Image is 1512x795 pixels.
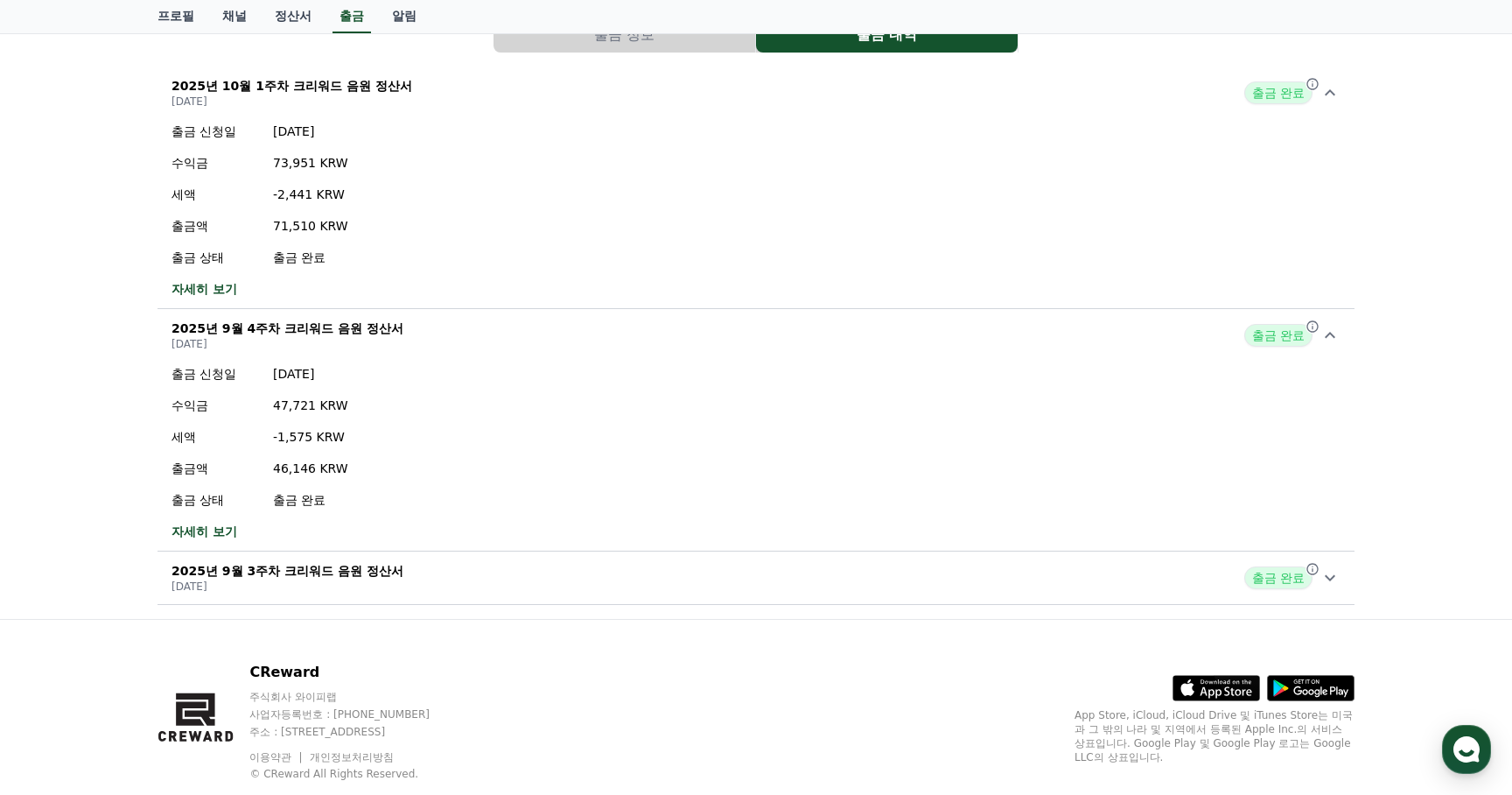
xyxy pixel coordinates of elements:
p: 출금액 [171,460,259,477]
div: Creward [95,10,161,29]
p: -2,441 KRW [273,186,348,203]
div: 이는 안내를 위한 가이드일 뿐이며, 원본 영상 소리에 음원이 묻히지 않고 잘 들리는 수준이면 문제 없습니다. [51,313,296,366]
p: [DATE] [273,123,348,140]
span: 출금 완료 [1244,81,1312,104]
p: 출금 완료 [273,249,348,266]
p: 수익금 [171,154,259,172]
button: 출금 정보 [493,18,755,53]
p: [DATE] [171,337,403,351]
p: 출금 신청일 [171,365,259,383]
p: 수익금 [171,397,259,414]
p: 출금 신청일 [171,123,259,140]
p: 71,510 KRW [273,217,348,235]
a: 자세히 보기 [171,523,348,540]
p: 출금 상태 [171,491,259,509]
p: [DATE] [273,365,348,383]
p: -1,575 KRW [273,428,348,446]
div: 안녕하세요. [51,243,296,261]
button: 2025년 9월 3주차 크리워드 음원 정산서 [DATE] 출금 완료 [157,552,1354,605]
p: 세액 [171,428,259,446]
a: 개인정보처리방침 [310,751,394,763]
div: 음원마다 음량이 다 다른데 [89,67,320,84]
button: 2025년 9월 4주차 크리워드 음원 정산서 [DATE] 출금 완료 출금 신청일 [DATE] 수익금 47,721 KRW 세액 -1,575 KRW 출금액 46,146 KRW 출... [157,309,1354,552]
p: 출금 상태 [171,249,259,266]
p: 사업자등록번호 : [PHONE_NUMBER] [249,707,463,721]
p: 출금액 [171,217,259,235]
p: 2025년 9월 4주차 크리워드 음원 정산서 [171,320,403,337]
a: 이용약관 [249,751,304,763]
p: 73,951 KRW [273,154,348,172]
a: 자세히 보기 [171,280,348,298]
div: 몇 분 내 답변 받으실 수 있어요 [95,29,241,43]
span: 출금 완료 [1244,566,1312,589]
span: 출금 완료 [1244,324,1312,347]
p: 주식회사 와이피랩 [249,690,463,704]
p: 출금 완료 [273,491,348,509]
div: 음원마다 볼륨이 다르기 때문에, 안내드린 15% 볼륨이 너무 클 수도, 작을 수도 있습니다. [51,261,296,313]
div: 네 감사합니다. [51,489,137,506]
p: 47,721 KRW [273,397,348,414]
p: 2025년 10월 1주차 크리워드 음원 정산서 [171,77,412,95]
div: 수익 나는 기준이 볼륨 15가 무조건 넘어야되는건가요? [89,84,320,119]
p: 46,146 KRW [273,460,348,477]
p: 세액 [171,186,259,203]
p: [DATE] [171,95,412,109]
p: [DATE] [171,580,403,594]
div: 넵 감사합니다 [238,436,320,454]
p: CReward [249,662,463,683]
p: © CReward All Rights Reserved. [249,767,463,781]
div: 아니면 명백히 들리는지 안들리는지에 따라 다를수도있는건가요? [89,138,320,173]
a: 출금 내역 [756,18,1018,53]
p: App Store, iCloud, iCloud Drive 및 iTunes Store는 미국과 그 밖의 나라 및 지역에서 등록된 Apple Inc.의 서비스 상표입니다. Goo... [1074,708,1354,764]
p: 2025년 9월 3주차 크리워드 음원 정산서 [171,562,403,580]
p: 주소 : [STREET_ADDRESS] [249,725,463,739]
button: 출금 내역 [756,18,1018,53]
button: 2025년 10월 1주차 크리워드 음원 정산서 [DATE] 출금 완료 출금 신청일 [DATE] 수익금 73,951 KRW 세액 -2,441 KRW 출금액 71,510 KRW ... [157,67,1354,309]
